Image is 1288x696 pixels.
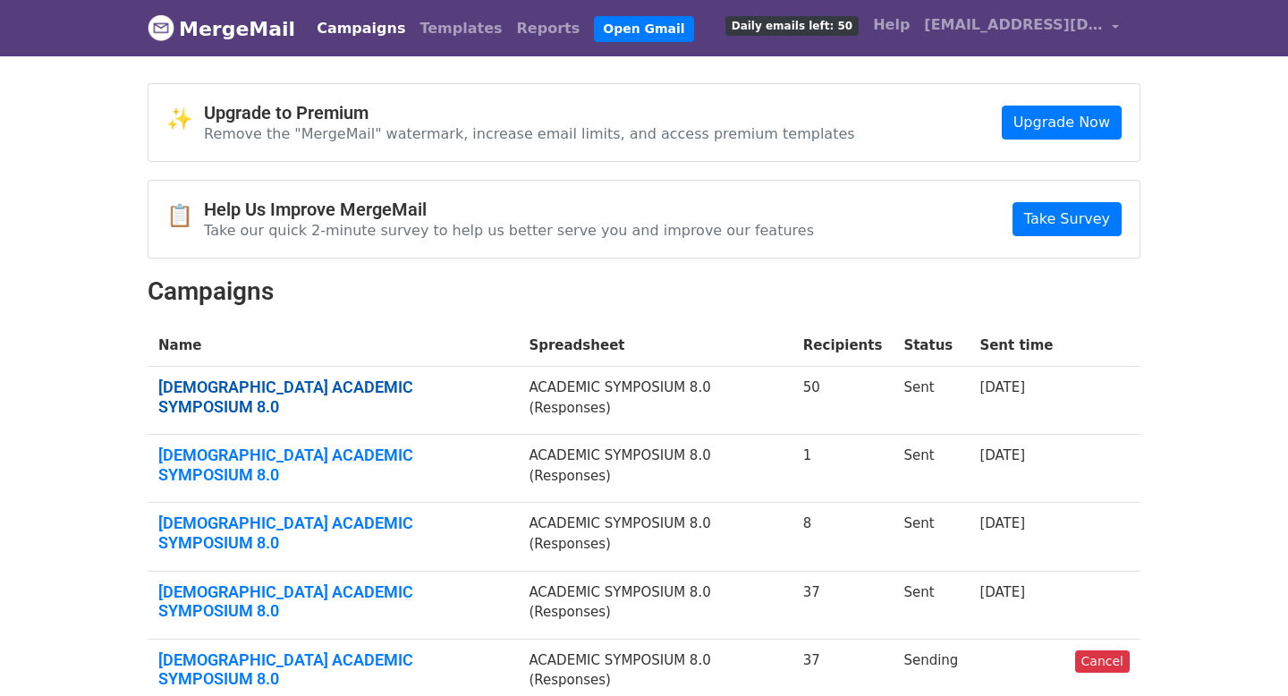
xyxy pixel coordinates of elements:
[792,571,894,639] td: 37
[204,102,855,123] h4: Upgrade to Premium
[518,571,792,639] td: ACADEMIC SYMPOSIUM 8.0 (Responses)
[792,503,894,571] td: 8
[893,325,969,367] th: Status
[917,7,1126,49] a: [EMAIL_ADDRESS][DOMAIN_NAME]
[204,124,855,143] p: Remove the "MergeMail" watermark, increase email limits, and access premium templates
[979,515,1025,531] a: [DATE]
[594,16,693,42] a: Open Gmail
[718,7,866,43] a: Daily emails left: 50
[309,11,412,47] a: Campaigns
[148,325,518,367] th: Name
[924,14,1103,36] span: [EMAIL_ADDRESS][DOMAIN_NAME]
[158,446,507,484] a: [DEMOGRAPHIC_DATA] ACADEMIC SYMPOSIUM 8.0
[1002,106,1122,140] a: Upgrade Now
[148,14,174,41] img: MergeMail logo
[792,435,894,503] td: 1
[792,325,894,367] th: Recipients
[979,447,1025,463] a: [DATE]
[1013,202,1122,236] a: Take Survey
[518,503,792,571] td: ACADEMIC SYMPOSIUM 8.0 (Responses)
[866,7,917,43] a: Help
[204,199,814,220] h4: Help Us Improve MergeMail
[166,106,204,132] span: ✨
[510,11,588,47] a: Reports
[979,379,1025,395] a: [DATE]
[1075,650,1130,673] a: Cancel
[893,367,969,435] td: Sent
[792,367,894,435] td: 50
[158,650,507,689] a: [DEMOGRAPHIC_DATA] ACADEMIC SYMPOSIUM 8.0
[969,325,1063,367] th: Sent time
[158,514,507,552] a: [DEMOGRAPHIC_DATA] ACADEMIC SYMPOSIUM 8.0
[893,503,969,571] td: Sent
[518,367,792,435] td: ACADEMIC SYMPOSIUM 8.0 (Responses)
[166,203,204,229] span: 📋
[979,584,1025,600] a: [DATE]
[518,325,792,367] th: Spreadsheet
[148,276,1140,307] h2: Campaigns
[148,10,295,47] a: MergeMail
[158,582,507,621] a: [DEMOGRAPHIC_DATA] ACADEMIC SYMPOSIUM 8.0
[893,571,969,639] td: Sent
[893,435,969,503] td: Sent
[204,221,814,240] p: Take our quick 2-minute survey to help us better serve you and improve our features
[412,11,509,47] a: Templates
[1199,610,1288,696] iframe: Chat Widget
[725,16,859,36] span: Daily emails left: 50
[518,435,792,503] td: ACADEMIC SYMPOSIUM 8.0 (Responses)
[158,378,507,416] a: [DEMOGRAPHIC_DATA] ACADEMIC SYMPOSIUM 8.0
